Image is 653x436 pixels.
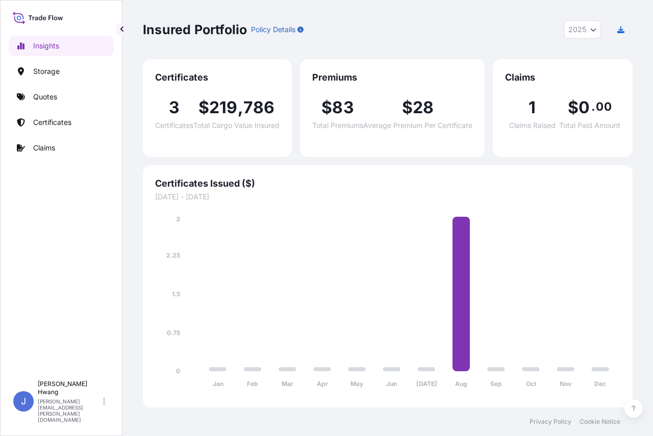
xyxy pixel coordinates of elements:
span: 00 [596,102,611,111]
span: 219 [209,99,238,116]
p: [PERSON_NAME] Hwang [38,380,101,396]
span: Claims Raised [509,122,556,129]
tspan: Oct [526,380,537,388]
span: [DATE] - [DATE] [155,192,620,202]
span: J [21,396,26,406]
span: 1 [529,99,536,116]
tspan: Dec [594,380,606,388]
span: $ [568,99,579,116]
tspan: 0.75 [167,329,180,337]
a: Privacy Policy [530,418,571,426]
span: . [591,102,595,111]
tspan: Nov [560,380,572,388]
a: Quotes [9,87,114,107]
a: Storage [9,61,114,82]
span: Certificates [155,71,280,84]
span: 0 [579,99,590,116]
span: Premiums [312,71,472,84]
span: $ [198,99,209,116]
a: Certificates [9,112,114,133]
span: $ [321,99,332,116]
span: Total Paid Amount [559,122,620,129]
p: Quotes [33,92,57,102]
tspan: 2.25 [166,251,180,259]
span: 83 [332,99,354,116]
span: 2025 [568,24,586,35]
span: 3 [169,99,180,116]
tspan: Aug [455,380,467,388]
span: Average Premium Per Certificate [363,122,472,129]
p: Insights [33,41,59,51]
span: Claims [505,71,620,84]
span: 786 [243,99,275,116]
tspan: Mar [282,380,293,388]
tspan: Jun [386,380,397,388]
p: [PERSON_NAME][EMAIL_ADDRESS][PERSON_NAME][DOMAIN_NAME] [38,398,101,423]
tspan: May [350,380,364,388]
span: Certificates [155,122,193,129]
tspan: [DATE] [416,380,437,388]
a: Insights [9,36,114,56]
span: Total Premiums [312,122,363,129]
tspan: Feb [247,380,258,388]
span: $ [402,99,413,116]
tspan: 3 [176,215,180,223]
tspan: 1.5 [172,290,180,298]
tspan: 0 [176,367,180,375]
span: Total Cargo Value Insured [193,122,280,129]
p: Certificates [33,117,71,127]
p: Policy Details [251,24,295,35]
span: 28 [413,99,434,116]
a: Claims [9,138,114,158]
span: Certificates Issued ($) [155,177,620,190]
tspan: Apr [317,380,328,388]
span: , [238,99,243,116]
a: Cookie Notice [580,418,620,426]
tspan: Jan [213,380,223,388]
p: Storage [33,66,60,76]
button: Year Selector [564,20,601,39]
p: Claims [33,143,55,153]
p: Insured Portfolio [143,21,247,38]
tspan: Sep [490,380,502,388]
